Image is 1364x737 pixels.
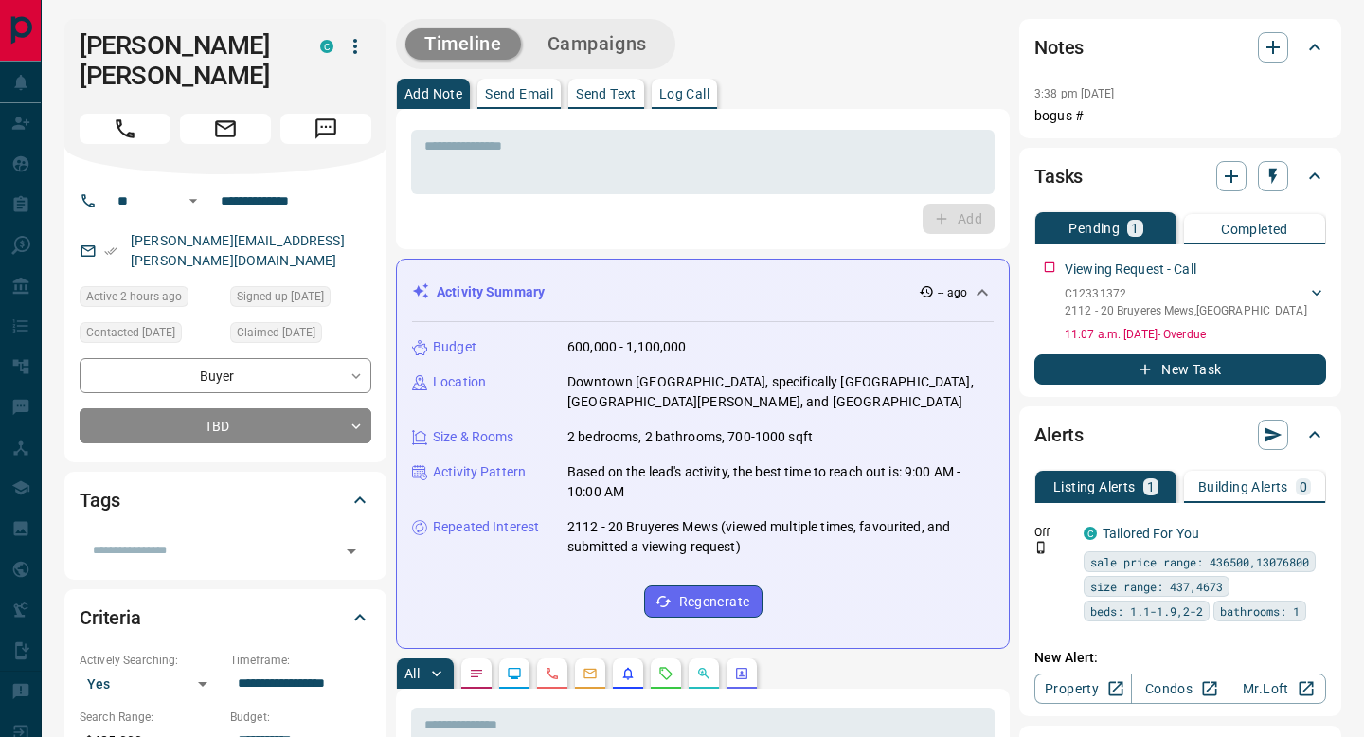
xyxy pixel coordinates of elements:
h1: [PERSON_NAME] [PERSON_NAME] [80,30,292,91]
svg: Calls [545,666,560,681]
p: 2112 - 20 Bruyeres Mews , [GEOGRAPHIC_DATA] [1065,302,1307,319]
button: New Task [1034,354,1326,385]
span: bathrooms: 1 [1220,602,1300,620]
p: All [404,667,420,680]
p: 2112 - 20 Bruyeres Mews (viewed multiple times, favourited, and submitted a viewing request) [567,517,994,557]
div: C123313722112 - 20 Bruyeres Mews,[GEOGRAPHIC_DATA] [1065,281,1326,323]
p: Building Alerts [1198,480,1288,494]
svg: Requests [658,666,673,681]
p: Completed [1221,223,1288,236]
button: Campaigns [529,28,666,60]
p: Based on the lead's activity, the best time to reach out is: 9:00 AM - 10:00 AM [567,462,994,502]
h2: Notes [1034,32,1084,63]
span: Message [280,114,371,144]
p: Listing Alerts [1053,480,1136,494]
div: Tasks [1034,153,1326,199]
span: beds: 1.1-1.9,2-2 [1090,602,1203,620]
p: Activity Pattern [433,462,526,482]
p: Off [1034,524,1072,541]
p: 3:38 pm [DATE] [1034,87,1115,100]
h2: Tasks [1034,161,1083,191]
p: Timeframe: [230,652,371,669]
a: [PERSON_NAME][EMAIL_ADDRESS][PERSON_NAME][DOMAIN_NAME] [131,233,345,268]
div: Tags [80,477,371,523]
h2: Alerts [1034,420,1084,450]
svg: Email Verified [104,244,117,258]
p: Budget [433,337,476,357]
button: Open [338,538,365,565]
h2: Criteria [80,602,141,633]
div: Buyer [80,358,371,393]
div: Wed Jun 11 2025 [80,322,221,349]
h2: Tags [80,485,119,515]
span: size range: 437,4673 [1090,577,1223,596]
p: 11:07 a.m. [DATE] - Overdue [1065,326,1326,343]
p: Location [433,372,486,392]
div: TBD [80,408,371,443]
span: Claimed [DATE] [237,323,315,342]
p: Pending [1068,222,1120,235]
p: Viewing Request - Call [1065,260,1196,279]
div: Criteria [80,595,371,640]
p: 1 [1147,480,1155,494]
span: Contacted [DATE] [86,323,175,342]
p: Activity Summary [437,282,545,302]
div: Mon Jun 02 2025 [230,322,371,349]
span: Signed up [DATE] [237,287,324,306]
button: Regenerate [644,585,763,618]
p: Repeated Interest [433,517,539,537]
span: Email [180,114,271,144]
p: 1 [1131,222,1139,235]
span: Call [80,114,170,144]
svg: Agent Actions [734,666,749,681]
div: Fri Aug 15 2025 [80,286,221,313]
p: Send Email [485,87,553,100]
p: bogus # [1034,106,1326,126]
a: Property [1034,674,1132,704]
svg: Push Notification Only [1034,541,1048,554]
svg: Opportunities [696,666,711,681]
span: Active 2 hours ago [86,287,182,306]
p: Add Note [404,87,462,100]
p: Budget: [230,709,371,726]
p: 600,000 - 1,100,000 [567,337,687,357]
span: sale price range: 436500,13076800 [1090,552,1309,571]
div: Notes [1034,25,1326,70]
svg: Listing Alerts [620,666,636,681]
a: Condos [1131,674,1229,704]
button: Open [182,189,205,212]
p: New Alert: [1034,648,1326,668]
p: 2 bedrooms, 2 bathrooms, 700-1000 sqft [567,427,813,447]
svg: Lead Browsing Activity [507,666,522,681]
p: Downtown [GEOGRAPHIC_DATA], specifically [GEOGRAPHIC_DATA], [GEOGRAPHIC_DATA][PERSON_NAME], and [... [567,372,994,412]
p: -- ago [938,284,967,301]
button: Timeline [405,28,521,60]
div: condos.ca [1084,527,1097,540]
div: Alerts [1034,412,1326,458]
svg: Notes [469,666,484,681]
p: Send Text [576,87,637,100]
p: Search Range: [80,709,221,726]
p: Log Call [659,87,709,100]
p: Size & Rooms [433,427,514,447]
div: Yes [80,669,221,699]
div: Mon Jun 02 2025 [230,286,371,313]
p: 0 [1300,480,1307,494]
a: Tailored For You [1103,526,1199,541]
p: Actively Searching: [80,652,221,669]
a: Mr.Loft [1229,674,1326,704]
div: condos.ca [320,40,333,53]
p: C12331372 [1065,285,1307,302]
svg: Emails [583,666,598,681]
div: Activity Summary-- ago [412,275,994,310]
